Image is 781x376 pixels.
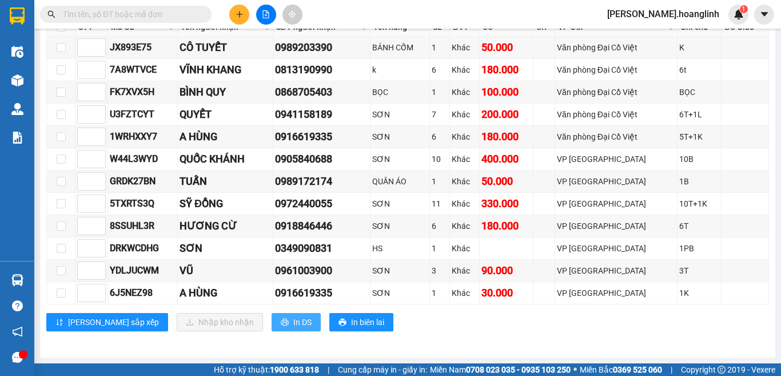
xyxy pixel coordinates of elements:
div: 0868705403 [275,84,369,100]
span: | [328,363,329,376]
td: 1WRHXXY7 [108,126,178,148]
img: warehouse-icon [11,74,23,86]
div: 3T [679,264,719,277]
div: 200.000 [481,106,531,122]
img: warehouse-icon [11,46,23,58]
div: 1 [432,242,448,255]
div: A HÙNG [180,285,271,301]
div: JX893E75 [110,40,176,54]
div: DRKWCDHG [110,241,176,255]
div: Khác [452,41,477,54]
img: solution-icon [11,132,23,144]
td: 0813190990 [273,59,371,81]
div: 1K [679,287,719,299]
div: 5T+1K [679,130,719,143]
div: Khác [452,108,477,121]
div: Văn phòng Đại Cồ Việt [557,108,675,121]
td: 0916619335 [273,282,371,304]
td: 0961003900 [273,260,371,282]
span: notification [12,326,23,337]
div: QUẦN ÁO [372,175,428,188]
button: printerIn DS [272,313,321,331]
div: SƠN [372,130,428,143]
span: | [671,363,672,376]
div: HS [372,242,428,255]
div: BỌC [679,86,719,98]
div: Khác [452,287,477,299]
td: 0349090831 [273,238,371,260]
div: Văn phòng Đại Cồ Việt [557,86,675,98]
div: 8SSUHL3R [110,219,176,233]
input: Tìm tên, số ĐT hoặc mã đơn [63,8,198,21]
div: 1 [432,41,448,54]
sup: 1 [740,5,748,13]
img: logo-vxr [10,7,25,25]
td: 0989203390 [273,37,371,59]
td: 6J5NEZ98 [108,282,178,304]
td: JX893E75 [108,37,178,59]
div: VP [GEOGRAPHIC_DATA] [557,175,675,188]
div: 400.000 [481,151,531,167]
span: In DS [293,316,312,328]
div: VP [GEOGRAPHIC_DATA] [557,264,675,277]
td: VP Mỹ Đình [555,260,678,282]
div: Khác [452,153,477,165]
div: 0813190990 [275,62,369,78]
div: 7 [432,108,448,121]
span: 1 [742,5,746,13]
div: BÁNH CỐM [372,41,428,54]
div: 6t [679,64,719,76]
button: caret-down [754,5,774,25]
div: VP [GEOGRAPHIC_DATA] [557,242,675,255]
td: 8SSUHL3R [108,215,178,238]
div: YDLJUCWM [110,263,176,278]
td: 0989172174 [273,171,371,193]
span: Cung cấp máy in - giấy in: [338,363,427,376]
div: GRDK27BN [110,174,176,188]
button: sort-ascending[PERSON_NAME] sắp xếp [46,313,168,331]
div: 0916619335 [275,285,369,301]
td: SỸ ĐỒNG [178,193,273,215]
div: 1 [432,287,448,299]
td: VP Mỹ Đình [555,193,678,215]
span: file-add [262,10,270,18]
div: SƠN [180,240,271,256]
span: copyright [718,366,726,374]
div: FK7XVX5H [110,85,176,99]
div: 1B [679,175,719,188]
div: 0972440055 [275,196,369,212]
div: 180.000 [481,218,531,234]
td: W44L3WYD [108,148,178,171]
button: file-add [256,5,276,25]
div: 1 [432,175,448,188]
div: 1 [432,86,448,98]
div: 50.000 [481,173,531,189]
span: ⚪️ [573,367,577,372]
div: 0941158189 [275,106,369,122]
td: 0972440055 [273,193,371,215]
div: 5TXRTS3Q [110,196,176,211]
td: VP Mỹ Đình [555,282,678,304]
span: Hỗ trợ kỹ thuật: [214,363,319,376]
div: Khác [452,175,477,188]
div: U3FZTCYT [110,107,176,121]
span: message [12,352,23,363]
div: SƠN [372,220,428,232]
span: sort-ascending [55,318,63,327]
div: 0989172174 [275,173,369,189]
div: BÌNH QUY [180,84,271,100]
span: [PERSON_NAME].hoanglinh [598,7,728,21]
span: [PERSON_NAME] sắp xếp [68,316,159,328]
div: BỌC [372,86,428,98]
td: 0905840688 [273,148,371,171]
div: VŨ [180,263,271,279]
td: HƯƠNG CỪ [178,215,273,238]
td: U3FZTCYT [108,104,178,126]
div: Văn phòng Đại Cồ Việt [557,41,675,54]
td: FK7XVX5H [108,81,178,104]
td: 0916619335 [273,126,371,148]
img: icon-new-feature [734,9,744,19]
div: VP [GEOGRAPHIC_DATA] [557,220,675,232]
td: Văn phòng Đại Cồ Việt [555,37,678,59]
td: VŨ [178,260,273,282]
